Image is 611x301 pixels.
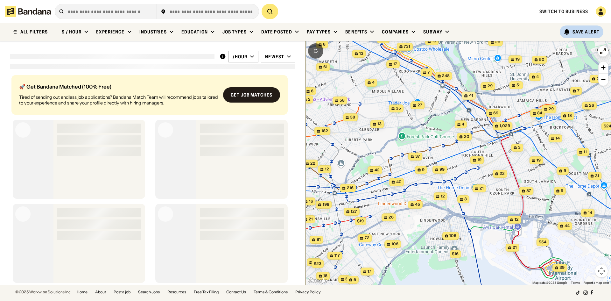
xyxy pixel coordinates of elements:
[314,261,321,266] span: $23
[428,70,430,75] span: 7
[15,290,72,294] div: © 2025 Workwise Solutions Inc.
[516,82,521,88] span: 51
[368,269,371,274] span: 17
[595,173,599,179] span: 31
[536,74,539,80] span: 4
[261,29,292,35] div: Date Posted
[584,149,587,155] span: 11
[231,93,272,97] div: Get job matches
[537,158,541,163] span: 19
[589,103,594,108] span: 26
[323,273,327,279] span: 18
[347,185,354,191] span: 216
[513,245,517,250] span: 21
[396,106,401,111] span: 35
[345,276,348,282] span: 5
[310,161,315,166] span: 22
[423,29,442,35] div: Subway
[477,157,481,163] span: 19
[439,167,445,172] span: 99
[167,290,186,294] a: Resources
[559,265,565,270] span: 39
[532,281,567,284] span: Map data ©2025 Google
[572,29,600,35] div: Save Alert
[19,94,218,106] div: Tired of sending out endless job applications? Bandana Match Team will recommend jobs tailored to...
[391,241,398,247] span: 106
[295,290,321,294] a: Privacy Policy
[568,113,572,118] span: 18
[488,83,493,89] span: 29
[452,251,459,256] span: $16
[518,145,521,150] span: 3
[464,197,467,202] span: 3
[372,80,375,85] span: 4
[359,51,363,56] span: 13
[194,290,219,294] a: Free Tax Filing
[233,54,248,60] div: /hour
[441,194,445,199] span: 12
[309,217,313,222] span: 21
[389,215,394,220] span: 26
[354,277,356,283] span: 5
[226,290,246,294] a: Contact Us
[345,29,367,35] div: Benefits
[500,123,510,129] span: 1,029
[462,122,464,127] span: 4
[561,188,563,194] span: 9
[515,217,519,222] span: 12
[77,290,88,294] a: Home
[351,209,357,214] span: 127
[564,168,566,174] span: 9
[382,29,409,35] div: Companies
[375,168,380,173] span: 42
[323,42,326,47] span: 8
[584,281,609,284] a: Report a map error
[469,93,474,98] span: 41
[539,57,544,62] span: 50
[365,235,369,241] span: 72
[595,265,608,277] button: Map camera controls
[5,6,51,17] img: Bandana logotype
[114,290,130,294] a: Post a job
[480,186,484,191] span: 21
[393,61,397,67] span: 17
[222,29,247,35] div: Job Types
[334,253,340,258] span: 117
[254,290,288,294] a: Terms & Conditions
[325,167,329,172] span: 12
[500,171,505,176] span: 22
[62,29,81,35] div: $ / hour
[415,154,420,159] span: 37
[565,223,570,229] span: 44
[432,39,436,44] span: 15
[10,73,295,285] div: grid
[442,73,450,79] span: 248
[350,115,355,120] span: 38
[307,29,331,35] div: Pay Types
[449,233,456,239] span: 106
[415,202,420,207] span: 45
[597,76,601,82] span: 21
[340,98,345,103] span: 58
[571,281,580,284] a: Terms (opens in new tab)
[139,29,167,35] div: Industries
[309,199,313,204] span: 16
[537,111,542,116] span: 84
[19,84,218,89] div: 🚀 Get Bandana Matched (100% Free)
[95,290,106,294] a: About
[526,188,531,194] span: 87
[539,9,588,14] a: Switch to Business
[384,37,387,42] span: 11
[308,97,311,102] span: 2
[464,134,469,140] span: 20
[549,106,554,112] span: 29
[396,179,402,185] span: 40
[556,136,560,141] span: 14
[588,210,592,216] span: 14
[317,237,321,242] span: 81
[516,57,520,62] span: 19
[377,121,382,127] span: 13
[314,260,319,265] span: 39
[495,39,500,45] span: 26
